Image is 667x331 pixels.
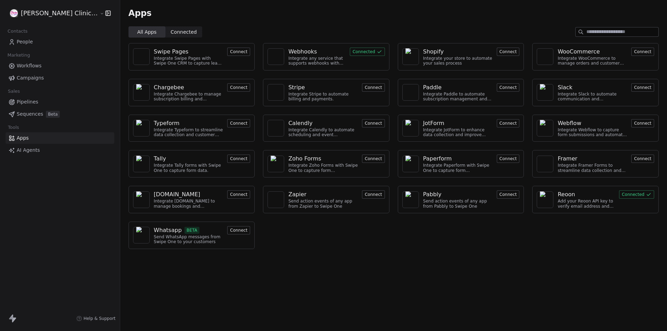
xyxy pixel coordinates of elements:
button: Connect [227,155,250,163]
div: Webhooks [288,48,317,56]
a: NA [402,48,419,65]
img: NA [540,191,550,208]
a: Paddle [423,83,493,92]
div: Tally [154,155,166,163]
a: Connected [350,48,385,55]
button: Connect [227,190,250,199]
div: Paddle [423,83,442,92]
div: Typeform [154,119,180,127]
img: NA [136,227,147,243]
div: Send action events of any app from Pabbly to Swipe One [423,199,493,209]
button: Connect [631,155,654,163]
a: NA [267,48,284,65]
a: Connect [631,120,654,126]
div: Webflow [558,119,581,127]
div: Integrate Swipe Pages with Swipe One CRM to capture lead data. [154,56,223,66]
div: Add your Reoon API key to verify email address and reduce bounces [558,199,615,209]
a: Zapier [288,190,358,199]
a: Webhooks [288,48,346,56]
div: Shopify [423,48,444,56]
button: Connect [497,83,520,92]
a: NA [133,48,150,65]
span: Help & Support [83,316,115,321]
img: NA [271,87,281,98]
a: Webflow [558,119,627,127]
div: JotForm [423,119,444,127]
a: WhatsappBETA [154,226,223,234]
a: NA [537,191,553,208]
a: Swipe Pages [154,48,223,56]
span: [PERSON_NAME] Clinic External [21,9,98,18]
span: Pipelines [17,98,38,106]
div: Zoho Forms [288,155,321,163]
a: NA [133,156,150,172]
img: NA [136,84,147,101]
button: Connected [619,190,654,199]
div: Calendly [288,119,312,127]
a: Connect [362,120,385,126]
div: Slack [558,83,572,92]
a: Framer [558,155,627,163]
div: Swipe Pages [154,48,189,56]
a: [DOMAIN_NAME] [154,190,223,199]
button: Connect [227,119,250,127]
div: WooCommerce [558,48,600,56]
a: Reoon [558,190,615,199]
div: Integrate Slack to automate communication and collaboration. [558,92,627,102]
a: NA [267,84,284,101]
button: Connect [362,119,385,127]
a: Connect [227,120,250,126]
a: Connect [227,191,250,198]
span: Sales [5,86,23,97]
a: Stripe [288,83,358,92]
a: NA [267,156,284,172]
div: Stripe [288,83,305,92]
img: NA [405,120,416,136]
span: BETA [184,227,199,234]
span: Sequences [17,110,43,118]
a: Connect [497,191,520,198]
img: NA [405,48,416,65]
a: Connect [497,84,520,91]
a: NA [133,120,150,136]
img: NA [540,159,550,169]
button: Connect [227,226,250,234]
img: NA [136,156,147,172]
span: Tools [5,122,22,133]
a: Connect [227,227,250,233]
div: Whatsapp [154,226,182,234]
div: Integrate JotForm to enhance data collection and improve customer engagement. [423,127,493,138]
span: Marketing [5,50,33,60]
button: Connect [227,48,250,56]
a: NA [537,48,553,65]
a: Connect [497,120,520,126]
button: Connected [350,48,385,56]
div: Framer [558,155,577,163]
div: Integrate Paddle to automate subscription management and customer engagement. [423,92,493,102]
div: Integrate Framer Forms to streamline data collection and customer engagement. [558,163,627,173]
a: NA [267,191,284,208]
button: Connect [497,155,520,163]
div: Zapier [288,190,306,199]
span: Apps [17,134,29,142]
a: JotForm [423,119,493,127]
a: NA [133,227,150,243]
img: NA [271,156,281,172]
a: Campaigns [6,72,114,84]
a: NA [133,191,150,208]
button: Connect [362,83,385,92]
a: NA [133,84,150,101]
a: NA [537,156,553,172]
a: Workflows [6,60,114,72]
a: Shopify [423,48,493,56]
img: NA [271,120,281,136]
a: Tally [154,155,223,163]
div: Integrate Chargebee to manage subscription billing and customer data. [154,92,223,102]
a: Zoho Forms [288,155,358,163]
button: Connect [497,190,520,199]
div: Integrate Webflow to capture form submissions and automate customer engagement. [558,127,627,138]
button: Connect [631,48,654,56]
a: Connect [497,48,520,55]
a: NA [402,84,419,101]
button: [PERSON_NAME] Clinic External [8,7,95,19]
